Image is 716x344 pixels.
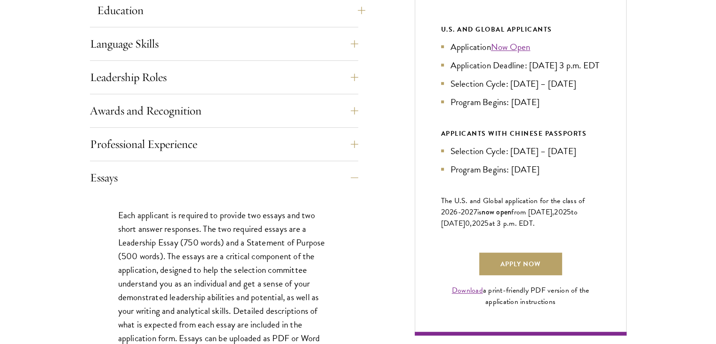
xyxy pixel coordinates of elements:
button: Professional Experience [90,133,358,156]
div: U.S. and Global Applicants [441,24,600,35]
button: Essays [90,166,358,189]
span: to [DATE] [441,206,578,229]
a: Now Open [491,40,531,54]
div: APPLICANTS WITH CHINESE PASSPORTS [441,128,600,139]
li: Selection Cycle: [DATE] – [DATE] [441,77,600,90]
span: 202 [472,218,485,229]
span: The U.S. and Global application for the class of 202 [441,195,585,218]
span: at 3 p.m. EDT. [489,218,535,229]
span: 7 [474,206,477,218]
span: 6 [453,206,458,218]
span: now open [482,206,511,217]
span: -202 [458,206,474,218]
span: 5 [484,218,489,229]
button: Awards and Recognition [90,99,358,122]
button: Language Skills [90,33,358,55]
span: is [477,206,482,218]
li: Application Deadline: [DATE] 3 p.m. EDT [441,58,600,72]
li: Application [441,40,600,54]
span: from [DATE], [511,206,554,218]
span: 5 [567,206,571,218]
a: Apply Now [479,253,562,275]
div: a print-friendly PDF version of the application instructions [441,285,600,307]
span: 0 [465,218,470,229]
li: Selection Cycle: [DATE] – [DATE] [441,144,600,158]
a: Download [452,285,483,296]
li: Program Begins: [DATE] [441,163,600,176]
span: 202 [554,206,567,218]
span: , [470,218,472,229]
button: Leadership Roles [90,66,358,89]
li: Program Begins: [DATE] [441,95,600,109]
